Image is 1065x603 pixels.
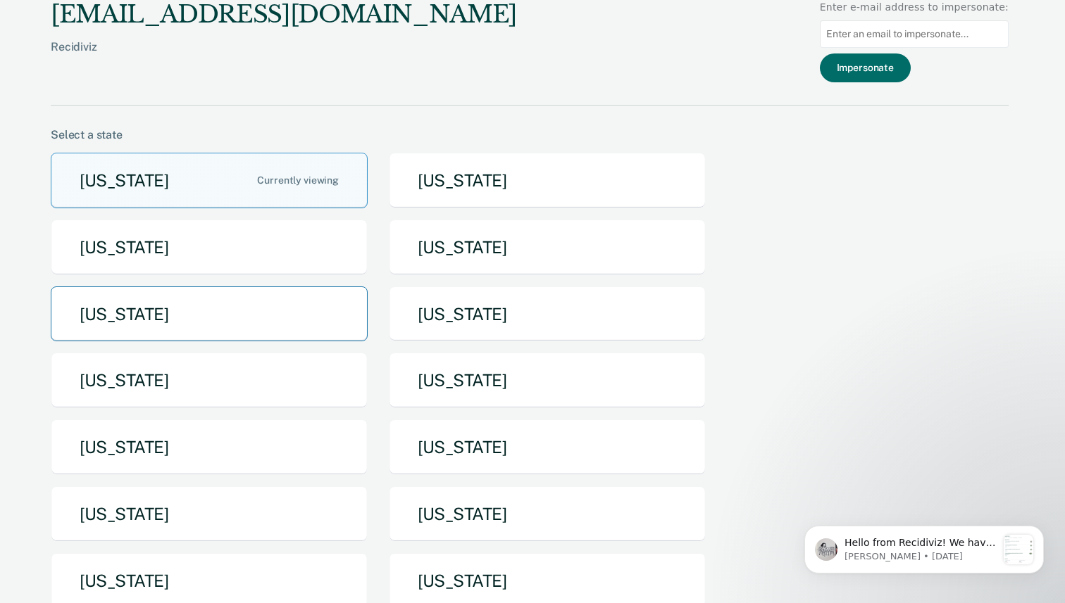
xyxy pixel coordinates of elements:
span: Hello from Recidiviz! We have some exciting news. Officers will now have their own Overview page ... [61,39,213,498]
button: [US_STATE] [51,353,368,408]
button: [US_STATE] [51,220,368,275]
input: Enter an email to impersonate... [820,20,1009,48]
iframe: Intercom notifications message [783,497,1065,596]
button: [US_STATE] [389,220,706,275]
button: [US_STATE] [51,286,368,342]
button: [US_STATE] [389,153,706,208]
button: [US_STATE] [51,486,368,542]
button: [US_STATE] [389,486,706,542]
button: [US_STATE] [51,153,368,208]
button: [US_STATE] [389,353,706,408]
button: [US_STATE] [389,286,706,342]
button: Impersonate [820,53,911,82]
button: [US_STATE] [389,419,706,475]
button: [US_STATE] [51,419,368,475]
div: Recidiviz [51,40,517,76]
p: Message from Kim, sent 2d ago [61,53,213,65]
div: Select a state [51,128,1009,141]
